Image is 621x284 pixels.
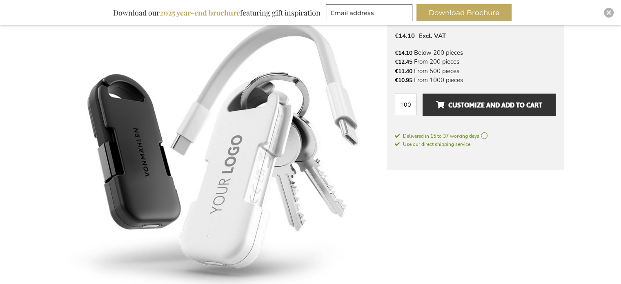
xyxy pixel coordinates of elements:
img: Close [606,10,611,15]
input: Qty [395,94,416,115]
div: Close [604,8,614,18]
li: From 500 pieces [395,67,556,76]
a: Use our direct shipping service [395,140,470,148]
li: From 1000 pieces [395,76,556,85]
span: €11.40 [395,67,412,75]
span: Customize and add to cart [436,98,542,112]
span: €14.10 [395,32,415,40]
button: Download Brochure [416,4,512,21]
li: From 200 pieces [395,57,556,66]
div: Download our featuring gift inspiration [109,4,324,21]
form: marketing offers and promotions [326,4,415,24]
span: Excl. VAT [419,32,446,40]
button: Customize and add to cart [423,94,555,116]
span: €10.95 [395,76,412,84]
input: Email address [326,4,412,21]
span: €14.10 [395,49,412,57]
a: Delivered in 15 to 37 working days [395,132,556,140]
span: €12.45 [395,58,412,66]
b: 2025 year-end brochure [160,8,240,18]
li: Below 200 pieces [395,48,556,57]
span: Use our direct shipping service [395,141,470,148]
